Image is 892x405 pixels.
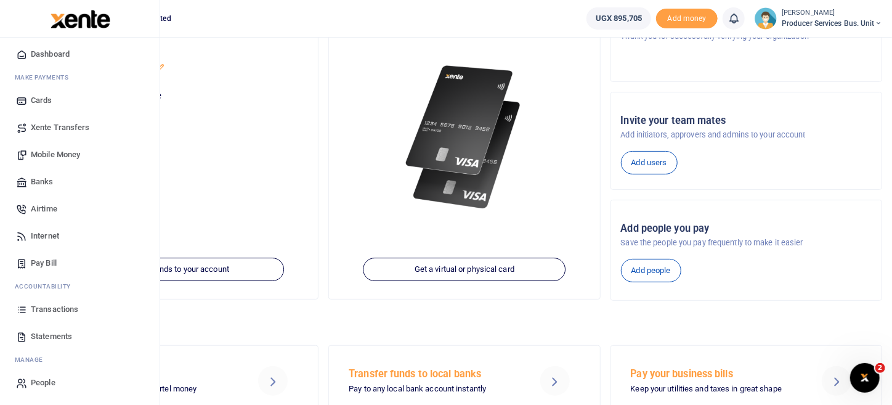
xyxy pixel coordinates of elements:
[24,282,71,291] span: countability
[10,68,150,87] li: M
[10,369,150,396] a: People
[582,7,656,30] li: Wallet ballance
[349,383,519,396] p: Pay to any local bank account instantly
[47,316,882,329] h4: Make a transaction
[21,73,69,82] span: ake Payments
[10,223,150,250] a: Internet
[21,355,44,364] span: anage
[31,203,57,215] span: Airtime
[81,258,284,282] a: Add funds to your account
[656,13,718,22] a: Add money
[10,114,150,141] a: Xente Transfers
[621,151,678,174] a: Add users
[10,87,150,114] a: Cards
[10,168,150,195] a: Banks
[621,259,681,282] a: Add people
[57,44,308,57] h5: Account
[363,258,566,282] a: Get a virtual or physical card
[10,250,150,277] a: Pay Bill
[10,41,150,68] a: Dashboard
[621,223,872,235] h5: Add people you pay
[57,63,308,75] p: Producer Services Bus. Unit
[31,330,72,343] span: Statements
[621,129,872,141] p: Add initiators, approvers and admins to your account
[621,237,872,249] p: Save the people you pay frequently to make it easier
[596,12,642,25] span: UGX 895,705
[656,9,718,29] span: Add money
[31,94,52,107] span: Cards
[631,383,801,396] p: Keep your utilities and taxes in great shape
[10,141,150,168] a: Mobile Money
[31,230,59,242] span: Internet
[31,48,70,60] span: Dashboard
[31,121,90,134] span: Xente Transfers
[850,363,880,393] iframe: Intercom live chat
[10,350,150,369] li: M
[31,377,55,389] span: People
[10,296,150,323] a: Transactions
[31,149,80,161] span: Mobile Money
[586,7,651,30] a: UGX 895,705
[656,9,718,29] li: Toup your wallet
[10,323,150,350] a: Statements
[402,57,527,218] img: xente-_physical_cards.png
[782,18,882,29] span: Producer Services Bus. Unit
[57,105,308,118] h5: UGX 895,705
[631,368,801,380] h5: Pay your business bills
[349,368,519,380] h5: Transfer funds to local banks
[755,7,882,30] a: profile-user [PERSON_NAME] Producer Services Bus. Unit
[31,303,78,316] span: Transactions
[755,7,777,30] img: profile-user
[10,277,150,296] li: Ac
[621,115,872,127] h5: Invite your team mates
[782,8,882,18] small: [PERSON_NAME]
[49,14,110,23] a: logo-small logo-large logo-large
[31,257,57,269] span: Pay Bill
[57,90,308,102] p: Your current account balance
[31,176,54,188] span: Banks
[875,363,885,373] span: 2
[10,195,150,223] a: Airtime
[51,10,110,28] img: logo-large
